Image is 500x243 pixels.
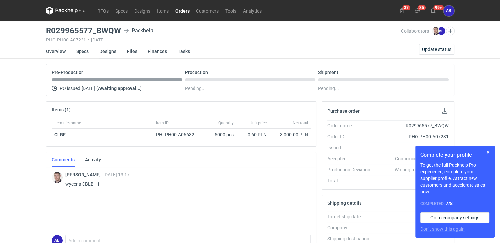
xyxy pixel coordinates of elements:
a: Tasks [178,44,190,59]
h3: R029965577_BWQW [46,27,121,35]
button: 37 [397,5,407,16]
div: Pending... [318,84,449,92]
a: Designs [131,7,154,15]
p: To get the full Packhelp Pro experience, complete your supplier profile. Attract new customers an... [420,162,489,195]
div: 0.60 PLN [239,131,267,138]
div: PHO-PH00-A07231 [376,133,449,140]
div: [DATE] [376,144,449,151]
a: Specs [112,7,131,15]
p: wycena CBLB - 1 [65,180,306,188]
div: Packhelp [124,27,153,35]
p: Shipment [318,70,338,75]
h2: Purchase order [327,108,360,114]
div: Agnieszka Biniarz [443,5,454,16]
img: Maciej Sikora [432,27,440,35]
div: Order name [327,122,376,129]
button: 99+ [428,5,438,16]
em: Confirming with supplier... [395,156,448,161]
span: Item nickname [54,121,81,126]
div: Packhelp [376,224,449,231]
button: AB [443,5,454,16]
svg: Packhelp Pro [46,7,86,15]
span: Quantity [218,121,234,126]
button: Don’t show this again [420,226,465,232]
span: [PERSON_NAME] [65,172,103,177]
a: Comments [52,152,75,167]
div: 3 000.00 PLN [272,131,308,138]
span: ( [96,86,98,91]
div: 3 000.00 PLN [376,177,449,184]
button: Edit collaborators [446,27,454,35]
strong: 7 / 8 [446,201,453,206]
a: Go to company settings [420,212,489,223]
div: PHI-PH00-A06632 [156,131,200,138]
span: Update status [422,47,451,52]
a: Orders [172,7,193,15]
a: Tools [222,7,240,15]
span: Collaborators [401,28,429,34]
a: Items [154,7,172,15]
button: Download PO [441,107,449,115]
span: • [88,37,89,42]
em: Waiting for confirmation... [394,166,448,173]
figcaption: AB [437,27,445,35]
img: Maciej Sikora [52,172,63,183]
span: Pending... [185,84,206,92]
a: Finances [148,44,167,59]
span: ) [140,86,142,91]
a: Customers [193,7,222,15]
div: Shipping destination [327,235,376,242]
a: Files [127,44,137,59]
p: Production [185,70,208,75]
div: PO issued [52,84,182,92]
div: Total [327,177,376,184]
span: Item ID [156,121,169,126]
a: Analytics [240,7,265,15]
a: Overview [46,44,66,59]
span: Unit price [250,121,267,126]
div: Company [327,224,376,231]
button: 35 [412,5,423,16]
span: Net total [293,121,308,126]
strong: CLBF [54,132,66,137]
span: [DATE] [82,84,95,92]
h1: Complete your profile [420,151,489,159]
div: Accepted [327,155,376,162]
a: Designs [99,44,116,59]
span: [DATE] 13:17 [103,172,130,177]
div: Target ship date [327,213,376,220]
button: Skip for now [484,148,492,156]
div: PHO-PH00-A07231 [DATE] [46,37,401,42]
h2: Items (1) [52,107,71,112]
a: RFQs [94,7,112,15]
a: Activity [85,152,101,167]
strong: Awaiting approval... [98,86,140,91]
div: R029965577_BWQW [376,122,449,129]
button: Update status [419,44,454,55]
p: Pre-Production [52,70,84,75]
div: 5000 pcs [203,129,236,141]
div: Issued [327,144,376,151]
div: Completed: [420,200,489,207]
div: Order ID [327,133,376,140]
h2: Shipping details [327,201,361,206]
div: Production Deviation [327,166,376,173]
a: Specs [76,44,89,59]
